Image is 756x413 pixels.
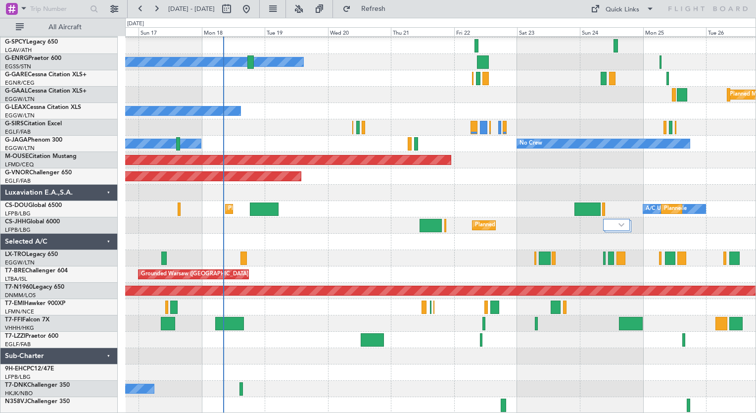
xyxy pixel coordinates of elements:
[454,27,517,36] div: Fri 22
[475,218,631,233] div: Planned Maint [GEOGRAPHIC_DATA] ([GEOGRAPHIC_DATA])
[5,390,33,397] a: HKJK/NBO
[5,55,28,61] span: G-ENRG
[5,72,28,78] span: G-GARE
[606,5,639,15] div: Quick Links
[5,177,31,185] a: EGLF/FAB
[5,373,31,381] a: LFPB/LBG
[5,47,32,54] a: LGAV/ATH
[5,88,28,94] span: G-GAAL
[127,20,144,28] div: [DATE]
[5,308,34,315] a: LFMN/NCE
[338,1,397,17] button: Refresh
[5,399,70,405] a: N358VJChallenger 350
[5,137,62,143] a: G-JAGAPhenom 300
[5,284,33,290] span: T7-N1960
[5,55,61,61] a: G-ENRGPraetor 600
[5,121,24,127] span: G-SIRS
[5,39,26,45] span: G-SPCY
[5,203,62,208] a: CS-DOUGlobal 6500
[5,203,28,208] span: CS-DOU
[5,104,81,110] a: G-LEAXCessna Citation XLS
[5,317,22,323] span: T7-FFI
[5,170,72,176] a: G-VNORChallenger 650
[5,145,35,152] a: EGGW/LTN
[328,27,391,36] div: Wed 20
[353,5,394,12] span: Refresh
[643,27,706,36] div: Mon 25
[5,301,65,307] a: T7-EMIHawker 900XP
[5,341,31,348] a: EGLF/FAB
[5,382,70,388] a: T7-DNKChallenger 350
[5,399,27,405] span: N358VJ
[5,324,34,332] a: VHHH/HKG
[5,366,27,372] span: 9H-EHC
[5,128,31,136] a: EGLF/FAB
[520,136,542,151] div: No Crew
[228,202,384,216] div: Planned Maint [GEOGRAPHIC_DATA] ([GEOGRAPHIC_DATA])
[5,137,28,143] span: G-JAGA
[5,72,87,78] a: G-GARECessna Citation XLS+
[5,301,24,307] span: T7-EMI
[5,292,36,299] a: DNMM/LOS
[202,27,265,36] div: Mon 18
[5,268,68,274] a: T7-BREChallenger 604
[5,121,62,127] a: G-SIRSCitation Excel
[517,27,580,36] div: Sat 23
[5,154,29,159] span: M-OUSE
[5,161,34,168] a: LFMD/CEQ
[5,154,77,159] a: M-OUSECitation Mustang
[5,284,64,290] a: T7-N1960Legacy 650
[5,259,35,266] a: EGGW/LTN
[30,1,87,16] input: Trip Number
[5,88,87,94] a: G-GAALCessna Citation XLS+
[5,170,29,176] span: G-VNOR
[5,226,31,234] a: LFPB/LBG
[646,202,687,216] div: A/C Unavailable
[5,252,26,258] span: LX-TRO
[5,268,25,274] span: T7-BRE
[5,104,26,110] span: G-LEAX
[5,112,35,119] a: EGGW/LTN
[26,24,104,31] span: All Aircraft
[5,63,31,70] a: EGSS/STN
[139,27,201,36] div: Sun 17
[5,252,58,258] a: LX-TROLegacy 650
[618,223,624,227] img: arrow-gray.svg
[586,1,659,17] button: Quick Links
[5,96,35,103] a: EGGW/LTN
[141,267,250,282] div: Grounded Warsaw ([GEOGRAPHIC_DATA])
[5,39,58,45] a: G-SPCYLegacy 650
[265,27,328,36] div: Tue 19
[5,317,49,323] a: T7-FFIFalcon 7X
[580,27,643,36] div: Sun 24
[5,210,31,217] a: LFPB/LBG
[5,333,25,339] span: T7-LZZI
[5,79,35,87] a: EGNR/CEG
[5,366,54,372] a: 9H-EHCPC12/47E
[5,382,27,388] span: T7-DNK
[11,19,107,35] button: All Aircraft
[168,4,215,13] span: [DATE] - [DATE]
[5,333,58,339] a: T7-LZZIPraetor 600
[5,219,60,225] a: CS-JHHGlobal 6000
[391,27,454,36] div: Thu 21
[5,219,26,225] span: CS-JHH
[5,275,27,283] a: LTBA/ISL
